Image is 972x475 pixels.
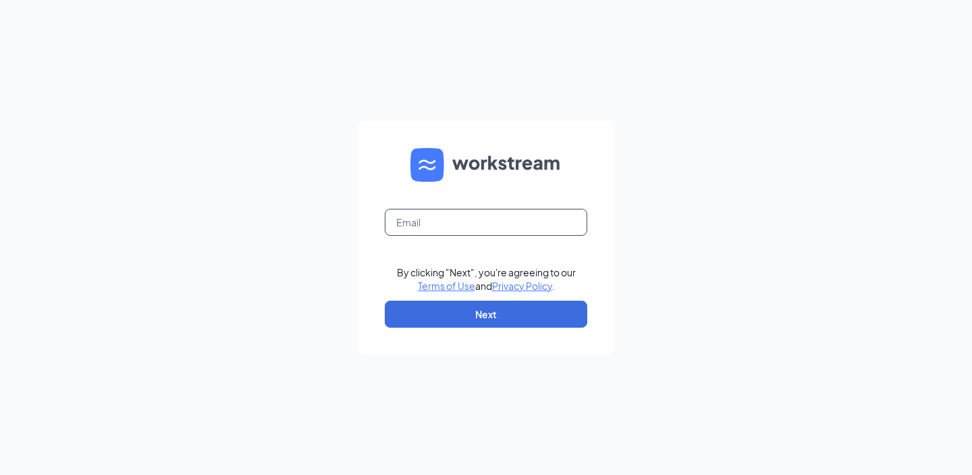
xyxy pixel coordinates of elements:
[418,280,475,292] a: Terms of Use
[385,209,587,236] input: Email
[410,148,562,182] img: WS logo and Workstream text
[397,266,576,293] div: By clicking "Next", you're agreeing to our and .
[385,301,587,328] button: Next
[492,280,552,292] a: Privacy Policy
